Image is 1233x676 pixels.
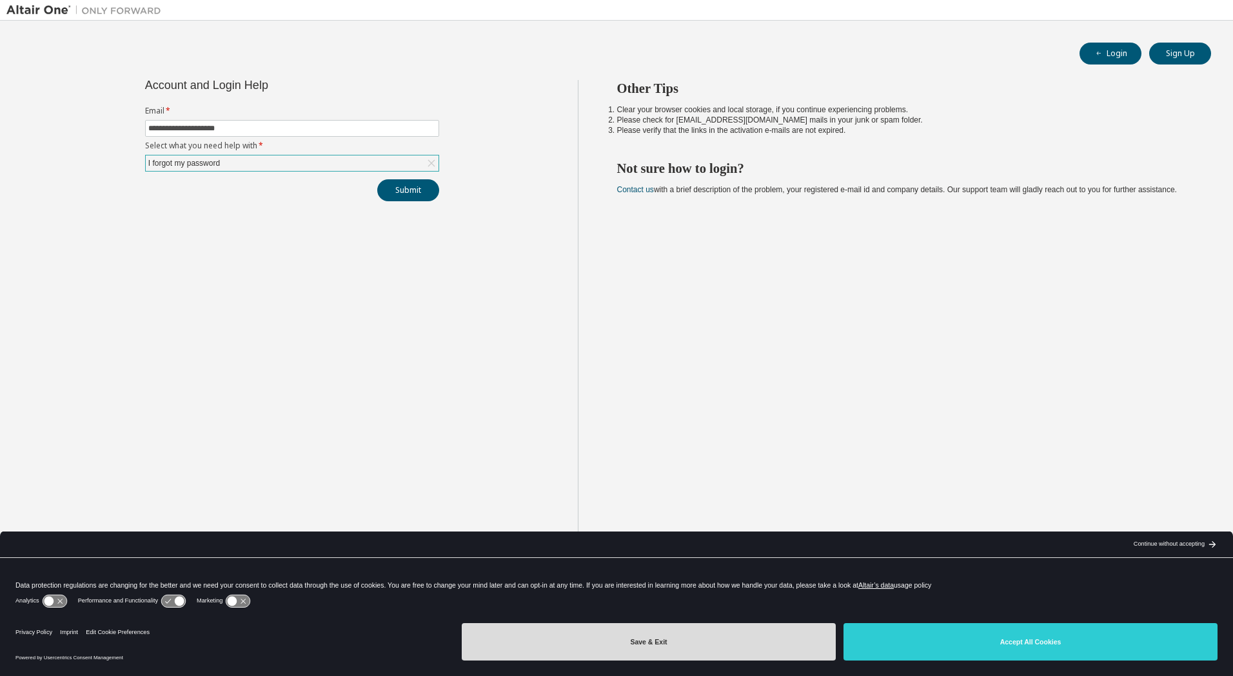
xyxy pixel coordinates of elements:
img: Altair One [6,4,168,17]
div: I forgot my password [146,155,439,171]
div: I forgot my password [146,156,222,170]
button: Submit [377,179,439,201]
button: Sign Up [1149,43,1211,65]
li: Please verify that the links in the activation e-mails are not expired. [617,125,1189,135]
label: Select what you need help with [145,141,439,151]
div: Account and Login Help [145,80,380,90]
h2: Not sure how to login? [617,160,1189,177]
a: Contact us [617,185,654,194]
li: Clear your browser cookies and local storage, if you continue experiencing problems. [617,104,1189,115]
li: Please check for [EMAIL_ADDRESS][DOMAIN_NAME] mails in your junk or spam folder. [617,115,1189,125]
h2: Other Tips [617,80,1189,97]
label: Email [145,106,439,116]
button: Login [1080,43,1141,65]
span: with a brief description of the problem, your registered e-mail id and company details. Our suppo... [617,185,1177,194]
